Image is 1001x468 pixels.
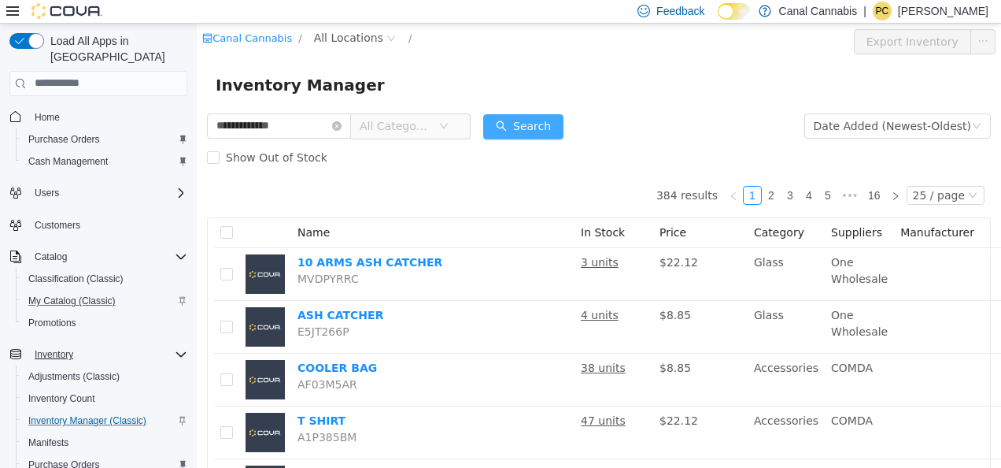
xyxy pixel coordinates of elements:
[28,216,87,235] a: Customers
[49,231,88,270] img: 10 ARMS ASH CATCHER placeholder
[16,410,194,432] button: Inventory Manager (Classic)
[28,317,76,329] span: Promotions
[634,391,676,403] span: COMDA
[31,3,102,19] img: Cova
[634,444,676,456] span: COMDA
[28,345,187,364] span: Inventory
[22,314,83,332] a: Promotions
[22,411,187,430] span: Inventory Manager (Classic)
[28,247,73,266] button: Catalog
[384,232,422,245] u: 3 units
[463,285,494,298] span: $8.85
[463,232,501,245] span: $22.12
[101,202,133,215] span: Name
[22,269,187,288] span: Classification (Classic)
[28,215,187,235] span: Customers
[463,338,494,351] span: $8.85
[718,3,751,20] input: Dark Mode
[135,98,145,107] i: icon: close-circle
[16,388,194,410] button: Inventory Count
[716,163,768,180] div: 25 / page
[22,314,187,332] span: Promotions
[102,9,105,20] span: /
[3,246,194,268] button: Catalog
[656,3,704,19] span: Feedback
[3,214,194,236] button: Customers
[551,383,628,436] td: Accessories
[384,391,429,403] u: 47 units
[898,2,988,20] p: [PERSON_NAME]
[463,444,494,456] span: $2.65
[28,273,124,285] span: Classification (Classic)
[28,370,120,383] span: Adjustments (Classic)
[35,219,80,232] span: Customers
[101,302,153,314] span: E5JT266P
[28,108,66,127] a: Home
[44,33,187,65] span: Load All Apps in [GEOGRAPHIC_DATA]
[28,345,79,364] button: Inventory
[16,268,194,290] button: Classification (Classic)
[603,162,622,181] li: 4
[22,130,187,149] span: Purchase Orders
[22,152,114,171] a: Cash Management
[384,285,422,298] u: 4 units
[22,367,126,386] a: Adjustments (Classic)
[117,6,187,23] span: All Locations
[546,162,565,181] li: 1
[16,128,194,150] button: Purchase Orders
[49,389,88,429] img: T SHIRT placeholder
[22,389,187,408] span: Inventory Count
[779,2,858,20] p: Canal Cannabis
[585,163,602,180] a: 3
[641,162,666,181] span: •••
[634,285,691,314] span: One Wholesale
[704,202,778,215] span: Manufacturer
[384,202,428,215] span: In Stock
[22,130,106,149] a: Purchase Orders
[101,338,180,351] a: COOLER BAG
[101,285,187,298] a: ASH CATCHER
[101,232,246,245] a: 10 ARMS ASH CATCHER
[775,98,785,109] i: icon: down
[6,9,16,20] i: icon: shop
[28,184,187,202] span: Users
[22,433,187,452] span: Manifests
[101,249,162,262] span: MVDPYRRC
[551,330,628,383] td: Accessories
[190,10,199,20] i: icon: close-circle
[551,277,628,330] td: Glass
[384,338,429,351] u: 38 units
[6,9,95,20] a: icon: shopCanal Cannabis
[23,128,137,140] span: Show Out of Stock
[22,292,187,310] span: My Catalog (Classic)
[551,225,628,277] td: Glass
[28,295,116,307] span: My Catalog (Classic)
[634,202,685,215] span: Suppliers
[634,338,676,351] span: COMDA
[22,367,187,386] span: Adjustments (Classic)
[622,162,641,181] li: 5
[101,444,170,456] a: kan keeper
[667,163,689,180] a: 16
[694,168,704,177] i: icon: right
[286,91,367,116] button: icon: searchSearch
[604,163,621,180] a: 4
[689,162,708,181] li: Next Page
[565,162,584,181] li: 2
[460,162,521,181] li: 384 results
[28,392,95,405] span: Inventory Count
[28,414,146,427] span: Inventory Manager (Classic)
[101,407,160,420] span: A1P385BM
[35,348,73,361] span: Inventory
[622,163,640,180] a: 5
[101,355,161,367] span: AF03M5AR
[527,162,546,181] li: Previous Page
[873,2,892,20] div: Patrick Ciantar
[532,168,541,177] i: icon: left
[584,162,603,181] li: 3
[35,111,60,124] span: Home
[3,344,194,366] button: Inventory
[384,444,436,456] u: 176 units
[35,251,67,263] span: Catalog
[49,284,88,323] img: ASH CATCHER placeholder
